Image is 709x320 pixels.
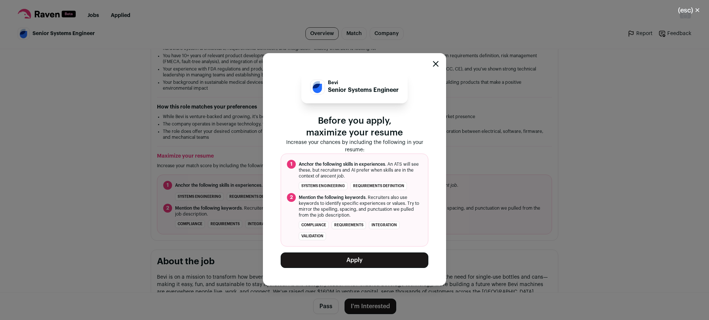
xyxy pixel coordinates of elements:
[433,61,439,67] button: Close modal
[299,161,422,179] span: . An ATS will see these, but recruiters and AI prefer when skills are in the context of a
[328,80,399,86] p: Bevi
[669,2,709,18] button: Close modal
[323,174,345,178] i: recent job.
[332,221,366,229] li: requirements
[299,232,326,240] li: validation
[311,80,325,94] img: 1e33b6b4d9f0f82fb4fdcb804885b83b23558a5cde2626cb37727ad0b995e3ab.jpg
[287,193,296,202] span: 2
[369,221,400,229] li: integration
[328,86,399,94] p: Senior Systems Engineer
[299,195,366,200] span: Mention the following keywords
[350,182,407,190] li: requirements definition
[299,195,422,218] span: . Recruiters also use keywords to identify specific experiences or values. Try to mirror the spel...
[281,139,428,154] p: Increase your chances by including the following in your resume:
[299,162,385,166] span: Anchor the following skills in experiences
[299,182,347,190] li: systems engineering
[287,160,296,169] span: 1
[299,221,329,229] li: compliance
[281,252,428,268] button: Apply
[281,115,428,139] p: Before you apply, maximize your resume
